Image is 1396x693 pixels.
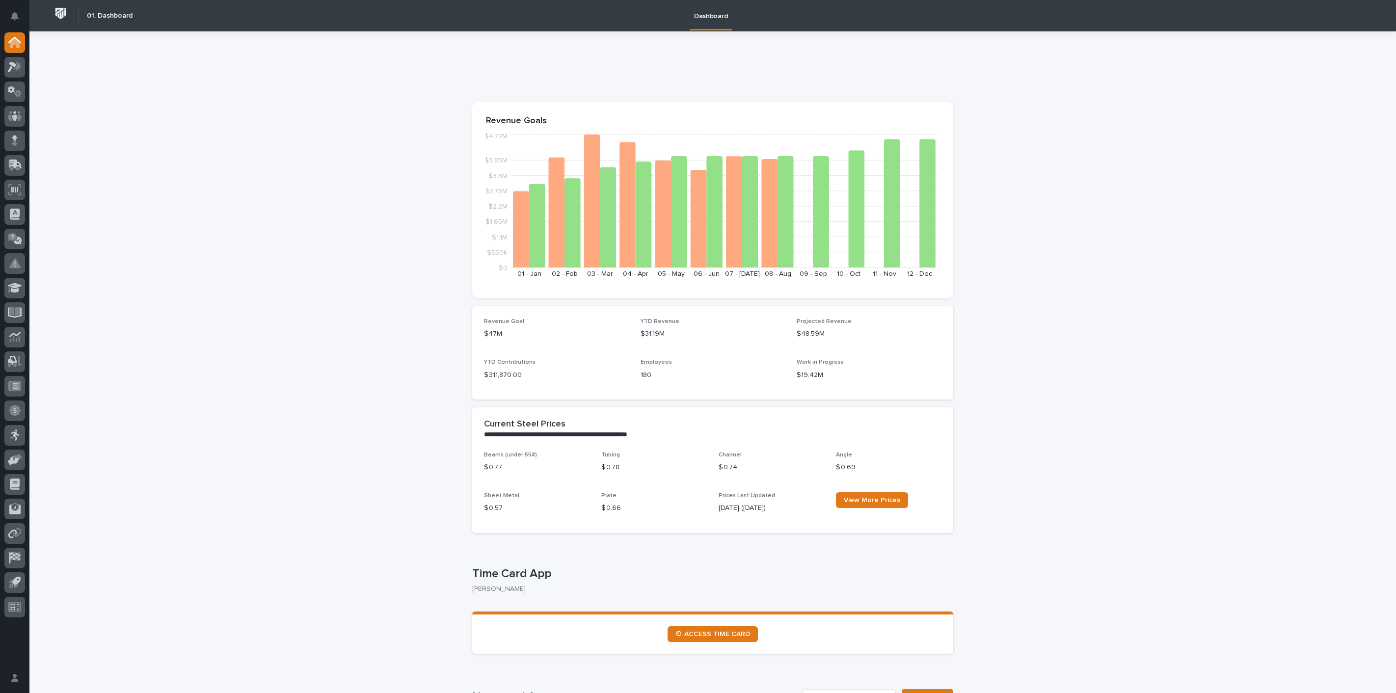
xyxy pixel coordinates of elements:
[484,158,508,164] tspan: $3.85M
[484,493,519,499] span: Sheet Metal
[601,503,707,513] p: $ 0.66
[486,116,940,127] p: Revenue Goals
[623,270,648,277] text: 04 - Apr
[800,270,827,277] text: 09 - Sep
[844,497,900,504] span: View More Prices
[837,270,860,277] text: 10 - Oct
[719,503,824,513] p: [DATE] ([DATE])
[484,462,590,473] p: $ 0.77
[484,370,629,380] p: $ 311,870.00
[836,462,941,473] p: $ 0.69
[485,219,508,226] tspan: $1.65M
[641,359,672,365] span: Employees
[484,319,524,324] span: Revenue Goal
[719,452,742,458] span: Channel
[719,493,775,499] span: Prices Last Updated
[725,270,760,277] text: 07 - [DATE]
[484,329,629,339] p: $47M
[484,419,565,430] h2: Current Steel Prices
[641,319,679,324] span: YTD Revenue
[484,452,537,458] span: Beams (under 55#)
[601,462,707,473] p: $ 0.78
[587,270,613,277] text: 03 - Mar
[719,462,824,473] p: $ 0.74
[492,234,508,241] tspan: $1.1M
[797,370,941,380] p: $19.42M
[52,4,70,23] img: Workspace Logo
[487,249,508,256] tspan: $550K
[601,452,620,458] span: Tubing
[797,319,852,324] span: Projected Revenue
[601,493,617,499] span: Plate
[552,270,578,277] text: 02 - Feb
[87,12,133,20] h2: 01. Dashboard
[641,370,785,380] p: 180
[658,270,685,277] text: 05 - May
[765,270,791,277] text: 08 - Aug
[484,359,536,365] span: YTD Contributions
[836,452,852,458] span: Angle
[4,6,25,27] button: Notifications
[694,270,720,277] text: 06 - Jun
[484,133,508,140] tspan: $4.77M
[488,173,508,180] tspan: $3.3M
[641,329,785,339] p: $31.19M
[517,270,541,277] text: 01 - Jan
[797,329,941,339] p: $48.59M
[873,270,896,277] text: 11 - Nov
[485,188,508,195] tspan: $2.75M
[907,270,932,277] text: 12 - Dec
[472,567,949,581] p: Time Card App
[675,631,750,638] span: ⏲ ACCESS TIME CARD
[668,626,758,642] a: ⏲ ACCESS TIME CARD
[484,503,590,513] p: $ 0.57
[488,203,508,210] tspan: $2.2M
[836,492,908,508] a: View More Prices
[12,12,25,27] div: Notifications
[472,585,945,593] p: [PERSON_NAME]
[797,359,844,365] span: Work in Progress
[499,265,508,271] tspan: $0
